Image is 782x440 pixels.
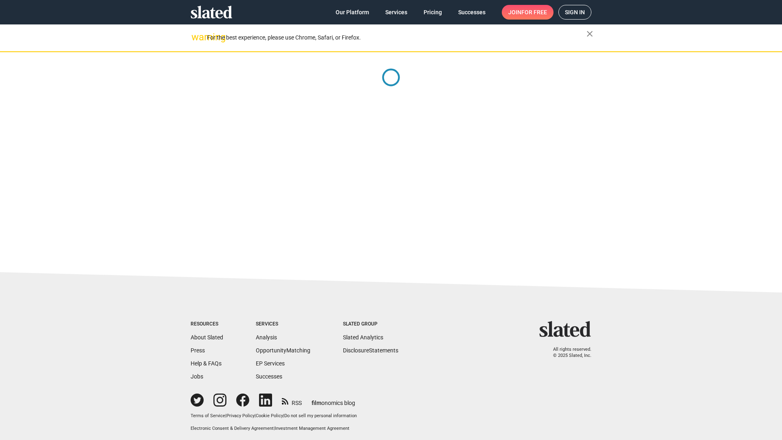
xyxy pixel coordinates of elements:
[191,373,203,380] a: Jobs
[191,426,274,431] a: Electronic Consent & Delivery Agreement
[256,413,283,418] a: Cookie Policy
[256,321,310,328] div: Services
[343,347,398,354] a: DisclosureStatements
[274,426,275,431] span: |
[256,334,277,341] a: Analysis
[424,5,442,20] span: Pricing
[312,393,355,407] a: filmonomics blog
[458,5,485,20] span: Successes
[191,360,222,367] a: Help & FAQs
[256,373,282,380] a: Successes
[502,5,554,20] a: Joinfor free
[565,5,585,19] span: Sign in
[343,334,383,341] a: Slated Analytics
[558,5,591,20] a: Sign in
[191,321,223,328] div: Resources
[191,32,201,42] mat-icon: warning
[521,5,547,20] span: for free
[508,5,547,20] span: Join
[545,347,591,359] p: All rights reserved. © 2025 Slated, Inc.
[256,360,285,367] a: EP Services
[585,29,595,39] mat-icon: close
[225,413,226,418] span: |
[255,413,256,418] span: |
[282,394,302,407] a: RSS
[343,321,398,328] div: Slated Group
[191,347,205,354] a: Press
[336,5,369,20] span: Our Platform
[379,5,414,20] a: Services
[417,5,448,20] a: Pricing
[256,347,310,354] a: OpportunityMatching
[191,413,225,418] a: Terms of Service
[452,5,492,20] a: Successes
[207,32,586,43] div: For the best experience, please use Chrome, Safari, or Firefox.
[284,413,357,419] button: Do not sell my personal information
[283,413,284,418] span: |
[312,400,321,406] span: film
[385,5,407,20] span: Services
[275,426,349,431] a: Investment Management Agreement
[191,334,223,341] a: About Slated
[226,413,255,418] a: Privacy Policy
[329,5,376,20] a: Our Platform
